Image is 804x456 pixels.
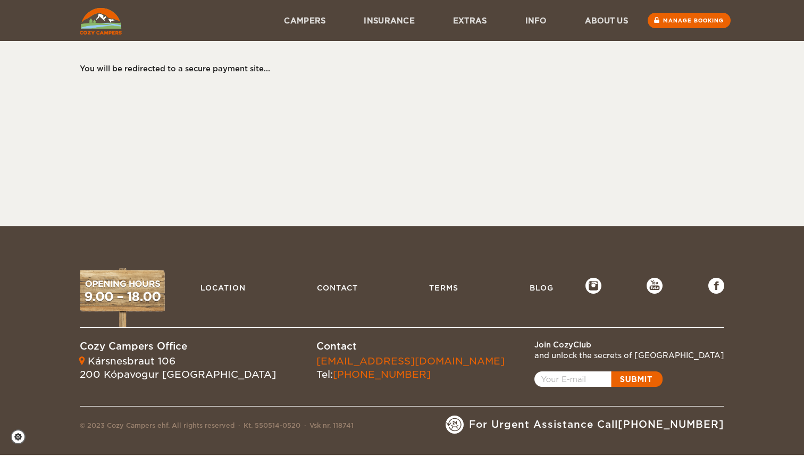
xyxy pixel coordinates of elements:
div: and unlock the secrets of [GEOGRAPHIC_DATA] [534,350,724,361]
div: You will be redirected to a secure payment site... [80,63,714,74]
div: Tel: [316,354,505,382]
div: © 2023 Cozy Campers ehf. All rights reserved Kt. 550514-0520 Vsk nr. 118741 [80,421,354,434]
a: Location [195,278,251,298]
img: Cozy Campers [80,8,122,35]
a: Manage booking [648,13,731,28]
div: Join CozyClub [534,339,724,350]
div: Cozy Campers Office [80,339,276,353]
a: Blog [524,278,559,298]
div: Kársnesbraut 106 200 Kópavogur [GEOGRAPHIC_DATA] [80,354,276,382]
a: [EMAIL_ADDRESS][DOMAIN_NAME] [316,355,505,367]
div: Contact [316,339,505,353]
a: [PHONE_NUMBER] [333,369,431,380]
a: Contact [312,278,363,298]
a: Terms [424,278,464,298]
span: For Urgent Assistance Call [469,418,724,432]
a: Open popup [534,371,663,387]
a: [PHONE_NUMBER] [618,419,724,430]
a: Cookie settings [11,429,32,444]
